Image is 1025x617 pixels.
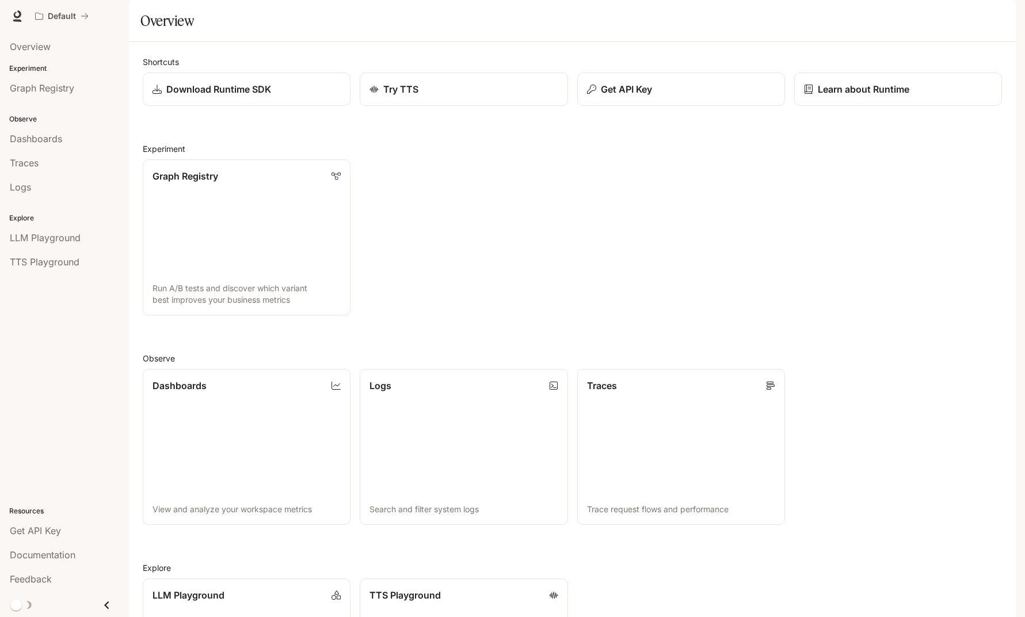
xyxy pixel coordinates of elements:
p: Trace request flows and performance [587,504,775,515]
p: Graph Registry [153,169,218,183]
p: Get API Key [601,82,652,96]
a: Graph RegistryRun A/B tests and discover which variant best improves your business metrics [143,159,350,315]
p: Download Runtime SDK [166,82,271,96]
p: Dashboards [153,379,207,393]
h2: Explore [143,562,1002,574]
button: Get API Key [577,73,785,106]
p: Logs [369,379,391,393]
button: All workspaces [30,5,94,28]
h2: Experiment [143,143,1002,155]
p: Traces [587,379,617,393]
p: Run A/B tests and discover which variant best improves your business metrics [153,283,341,306]
a: DashboardsView and analyze your workspace metrics [143,369,350,525]
p: Search and filter system logs [369,504,558,515]
p: View and analyze your workspace metrics [153,504,341,515]
h2: Shortcuts [143,56,1002,68]
h1: Overview [140,9,194,32]
a: Download Runtime SDK [143,73,350,106]
a: Learn about Runtime [794,73,1002,106]
p: Learn about Runtime [818,82,909,96]
a: LogsSearch and filter system logs [360,369,567,525]
p: Try TTS [383,82,418,96]
a: Try TTS [360,73,567,106]
p: TTS Playground [369,588,441,602]
a: TracesTrace request flows and performance [577,369,785,525]
p: LLM Playground [153,588,224,602]
p: Default [48,12,76,21]
h2: Observe [143,352,1002,364]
